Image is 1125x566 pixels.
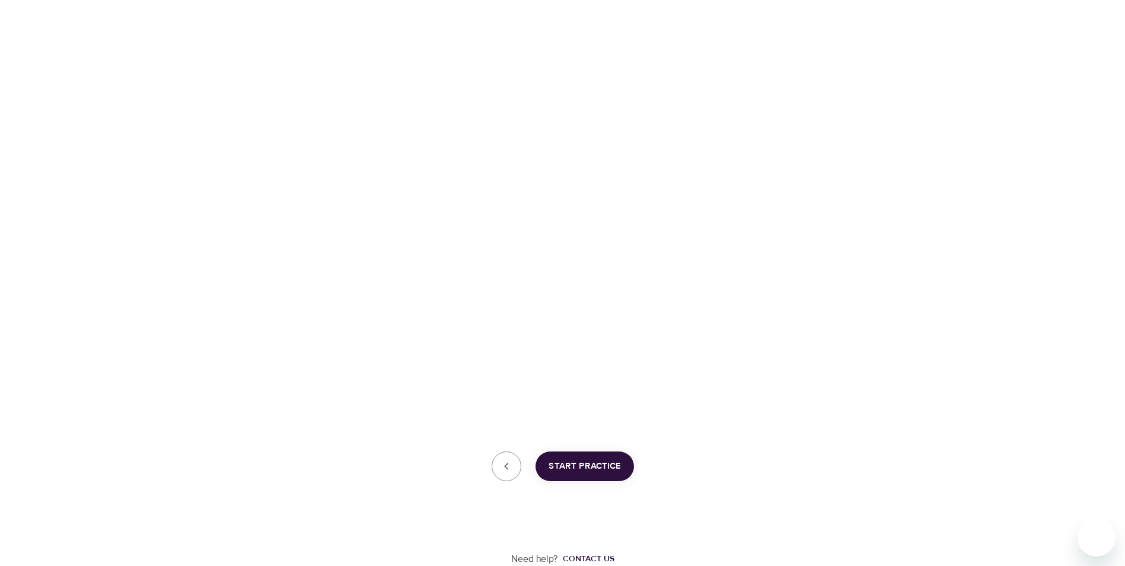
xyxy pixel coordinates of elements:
p: Need help? [511,552,558,566]
iframe: Button to launch messaging window [1078,519,1116,557]
div: Contact us [563,553,614,565]
button: Start Practice [536,451,634,481]
a: Contact us [558,553,614,565]
span: Start Practice [549,459,621,474]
